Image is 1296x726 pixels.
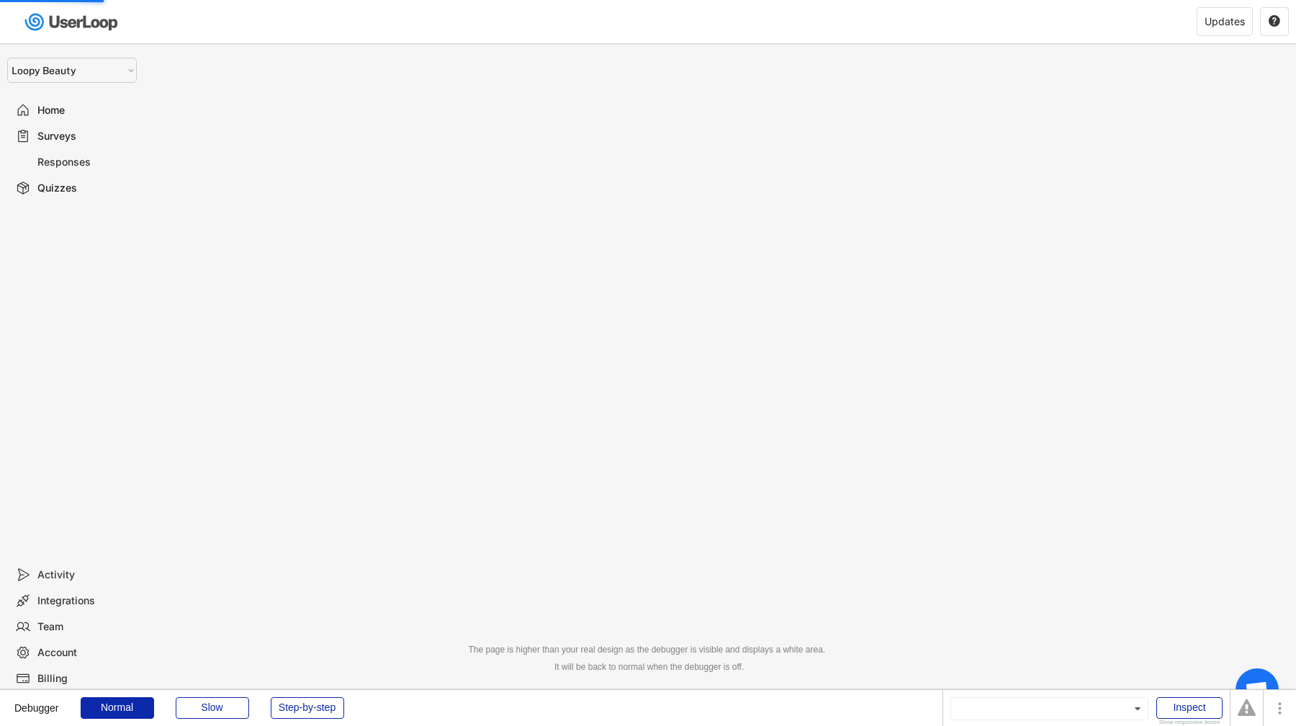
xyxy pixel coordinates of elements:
[1205,17,1245,27] div: Updates
[37,156,132,169] div: Responses
[1156,697,1223,719] div: Inspect
[1269,14,1280,27] text: 
[37,130,132,143] div: Surveys
[37,181,132,195] div: Quizzes
[81,697,154,719] div: Normal
[271,697,344,719] div: Step-by-step
[1236,668,1279,712] div: Open chat
[37,568,132,582] div: Activity
[1156,720,1223,725] div: Show responsive boxes
[176,697,249,719] div: Slow
[37,646,132,660] div: Account
[1268,15,1281,28] button: 
[22,7,123,37] img: userloop-logo-01.svg
[37,104,132,117] div: Home
[37,672,132,686] div: Billing
[37,594,132,608] div: Integrations
[14,690,59,713] div: Debugger
[37,620,132,634] div: Team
